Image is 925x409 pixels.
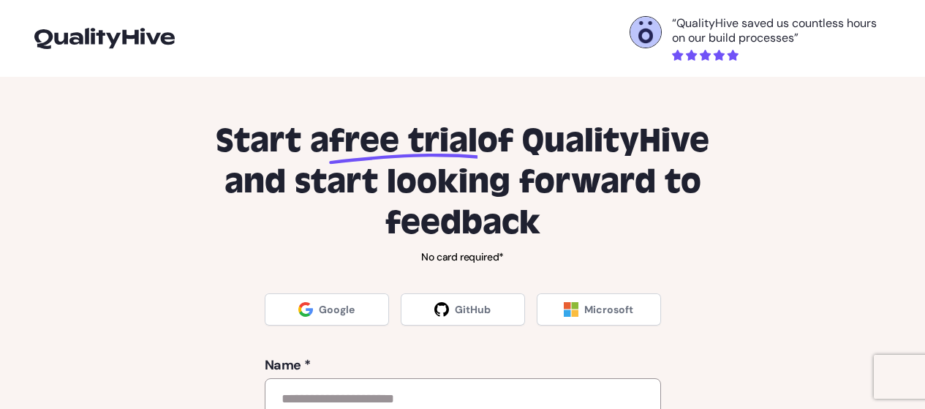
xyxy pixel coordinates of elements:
p: “QualityHive saved us countless hours on our build processes” [672,16,891,45]
span: free trial [329,121,477,162]
span: of QualityHive and start looking forward to feedback [224,121,710,244]
span: Google [319,302,355,317]
label: Name * [265,355,661,375]
a: Google [265,293,389,326]
img: logo-icon [34,28,175,48]
a: GitHub [401,293,525,326]
img: Otelli Design [630,17,661,48]
a: Microsoft [537,293,661,326]
span: GitHub [455,302,491,317]
span: Microsoft [584,302,633,317]
p: No card required* [194,249,732,264]
span: Start a [216,121,329,162]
